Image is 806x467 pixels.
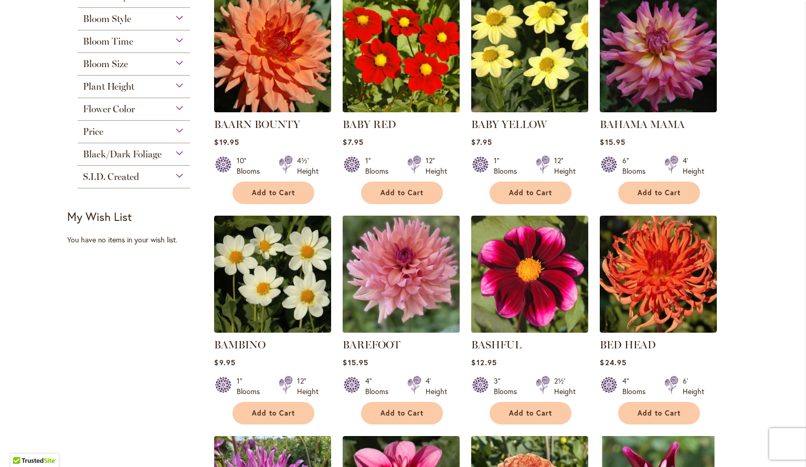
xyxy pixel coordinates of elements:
a: Bahama Mama [600,104,717,114]
img: BED HEAD [600,216,717,333]
span: $9.95 [214,357,235,367]
div: 4" Blooms [622,376,652,397]
span: Price [83,126,103,137]
a: BED HEAD [600,338,656,351]
button: Add to Cart [618,402,700,424]
span: Add to Cart [252,409,295,418]
span: Bloom Time [83,36,133,47]
button: Add to Cart [490,182,571,204]
img: BAMBINO [214,216,331,333]
a: BABY YELLOW [471,104,588,114]
span: $15.95 [343,357,368,367]
img: BAREFOOT [340,213,463,336]
div: 3" Blooms [494,376,523,397]
a: BABY RED [343,118,396,131]
div: You have no items in your wish list. [67,235,207,245]
span: $7.95 [343,137,363,147]
div: 4' Height [426,376,447,397]
a: BAREFOOT [343,338,400,351]
span: $19.95 [214,137,239,147]
div: 4½' Height [297,155,319,176]
div: 1" Blooms [365,155,395,176]
a: BED HEAD [600,325,717,335]
button: Add to Cart [361,182,443,204]
span: $12.95 [471,357,496,367]
span: Flower Color [83,103,135,115]
a: BABY YELLOW [471,118,547,131]
div: 12" Height [426,155,447,176]
div: 12" Height [297,376,319,397]
strong: My Wish List [67,209,132,224]
div: 12" Height [554,155,576,176]
span: $24.95 [600,357,626,367]
span: Add to Cart [509,409,552,418]
a: BAREFOOT [343,325,460,335]
a: BASHFUL [471,338,522,351]
button: Add to Cart [232,182,314,204]
a: BAMBINO [214,338,266,351]
button: Add to Cart [618,182,700,204]
a: Baarn Bounty [214,104,331,114]
span: Add to Cart [509,188,552,197]
div: 4' Height [683,155,704,176]
div: 1" Blooms [494,155,523,176]
span: Black/Dark Foliage [83,148,162,160]
span: Bloom Style [83,13,131,25]
div: 6" Blooms [622,155,652,176]
span: Add to Cart [638,409,681,418]
span: Add to Cart [638,188,681,197]
span: Add to Cart [252,188,295,197]
a: BASHFUL [471,325,588,335]
div: 10" Blooms [237,155,266,176]
a: BAARN BOUNTY [214,118,300,131]
div: 6' Height [683,376,704,397]
span: Plant Height [83,81,134,92]
div: 2½' Height [554,376,576,397]
span: Add to Cart [380,409,423,418]
span: $15.95 [600,137,625,147]
span: Add to Cart [380,188,423,197]
div: 1" Blooms [237,376,266,397]
span: Bloom Size [83,58,128,70]
a: BABY RED [343,104,460,114]
span: S.I.D. Created [83,171,139,183]
iframe: Launch Accessibility Center [8,430,37,459]
a: BAMBINO [214,325,331,335]
a: BAHAMA MAMA [600,118,685,131]
span: $7.95 [471,137,492,147]
button: Add to Cart [490,402,571,424]
img: BASHFUL [471,216,588,333]
button: Add to Cart [232,402,314,424]
button: Add to Cart [361,402,443,424]
div: 4" Blooms [365,376,395,397]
